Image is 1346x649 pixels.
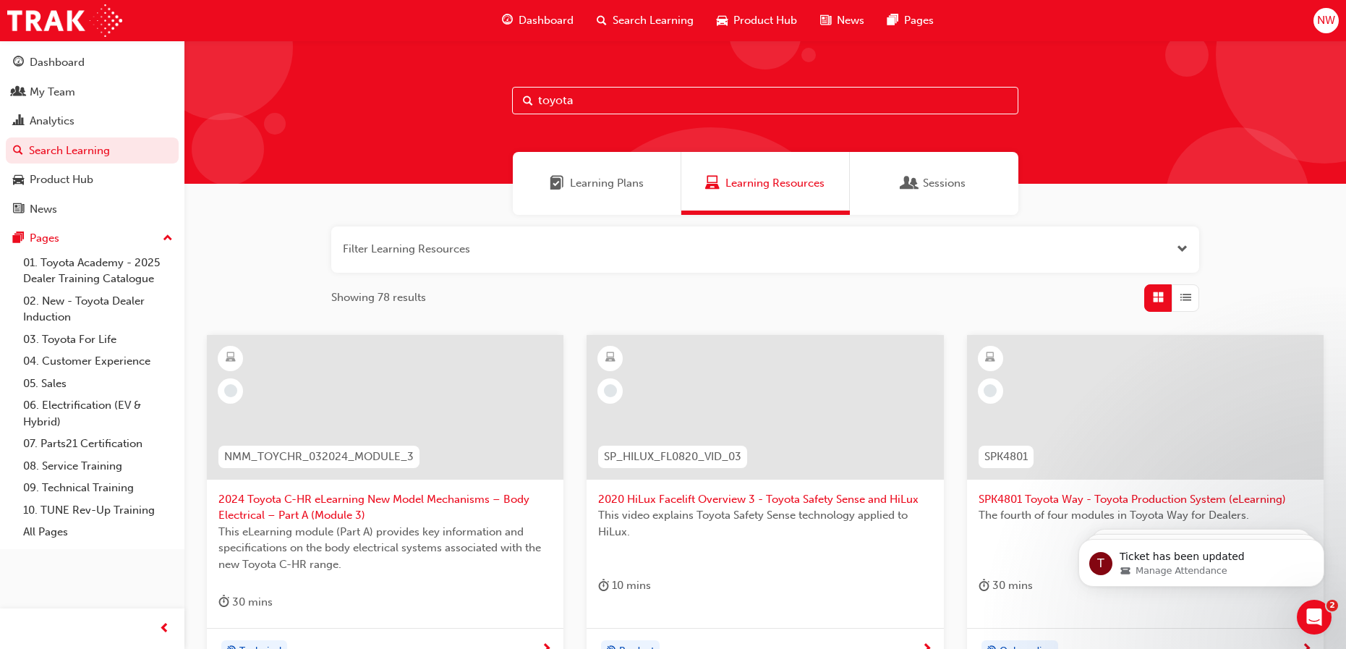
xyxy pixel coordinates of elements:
[887,12,898,30] span: pages-icon
[218,593,273,611] div: 30 mins
[6,196,179,223] a: News
[1326,600,1338,611] span: 2
[1297,600,1332,635] iframe: Intercom live chat
[681,152,850,215] a: Learning ResourcesLearning Resources
[705,6,809,35] a: car-iconProduct Hub
[218,524,552,573] span: This eLearning module (Part A) provides key information and specifications on the body electrical...
[6,46,179,225] button: DashboardMy TeamAnalyticsSearch LearningProduct HubNews
[512,87,1018,114] input: Search...
[519,12,574,29] span: Dashboard
[13,203,24,216] span: news-icon
[159,620,170,638] span: prev-icon
[17,521,179,543] a: All Pages
[733,12,797,29] span: Product Hub
[224,449,414,465] span: NMM_TOYCHR_032024_MODULE_3
[523,93,533,109] span: Search
[979,507,1312,524] span: The fourth of four modules in Toyota Way for Dealers.
[550,175,564,192] span: Learning Plans
[17,290,179,328] a: 02. New - Toyota Dealer Induction
[30,84,75,101] div: My Team
[30,54,85,71] div: Dashboard
[876,6,945,35] a: pages-iconPages
[6,79,179,106] a: My Team
[984,449,1028,465] span: SPK4801
[904,12,934,29] span: Pages
[30,113,74,130] div: Analytics
[809,6,876,35] a: news-iconNews
[923,175,966,192] span: Sessions
[598,507,932,540] span: This video explains Toyota Safety Sense technology applied to HiLux.
[837,12,864,29] span: News
[17,455,179,478] a: 08. Service Training
[6,108,179,135] a: Analytics
[598,577,651,595] div: 10 mins
[17,328,179,351] a: 03. Toyota For Life
[979,491,1312,508] span: SPK4801 Toyota Way - Toyota Production System (eLearning)
[725,175,825,192] span: Learning Resources
[17,394,179,433] a: 06. Electrification (EV & Hybrid)
[331,289,426,306] span: Showing 78 results
[705,175,720,192] span: Learning Resources
[604,384,617,397] span: learningRecordVerb_NONE-icon
[1180,289,1191,306] span: List
[226,349,236,368] span: learningResourceType_ELEARNING-icon
[13,145,23,158] span: search-icon
[163,229,173,248] span: up-icon
[1153,289,1164,306] span: Grid
[17,499,179,522] a: 10. TUNE Rev-Up Training
[903,175,917,192] span: Sessions
[1177,241,1188,258] button: Open the filter
[984,384,997,397] span: learningRecordVerb_NONE-icon
[604,449,741,465] span: SP_HILUX_FL0820_VID_03
[218,491,552,524] span: 2024 Toyota C-HR eLearning New Model Mechanisms – Body Electrical – Part A (Module 3)
[1317,12,1335,29] span: NW
[6,225,179,252] button: Pages
[6,166,179,193] a: Product Hub
[985,349,995,368] span: learningResourceType_ELEARNING-icon
[979,577,989,595] span: duration-icon
[13,174,24,187] span: car-icon
[570,175,644,192] span: Learning Plans
[1313,8,1339,33] button: NW
[979,577,1033,595] div: 30 mins
[598,491,932,508] span: 2020 HiLux Facelift Overview 3 - Toyota Safety Sense and HiLux
[490,6,585,35] a: guage-iconDashboard
[30,171,93,188] div: Product Hub
[30,201,57,218] div: News
[6,137,179,164] a: Search Learning
[13,56,24,69] span: guage-icon
[17,433,179,455] a: 07. Parts21 Certification
[13,232,24,245] span: pages-icon
[30,230,59,247] div: Pages
[717,12,728,30] span: car-icon
[605,349,616,368] span: learningResourceType_ELEARNING-icon
[598,577,609,595] span: duration-icon
[224,384,237,397] span: learningRecordVerb_NONE-icon
[585,6,705,35] a: search-iconSearch Learning
[6,49,179,76] a: Dashboard
[502,12,513,30] span: guage-icon
[17,373,179,395] a: 05. Sales
[13,86,24,99] span: people-icon
[7,4,122,37] img: Trak
[17,252,179,290] a: 01. Toyota Academy - 2025 Dealer Training Catalogue
[17,477,179,499] a: 09. Technical Training
[513,152,681,215] a: Learning PlansLearning Plans
[218,593,229,611] span: duration-icon
[1057,509,1346,610] iframe: Intercom notifications message
[597,12,607,30] span: search-icon
[613,12,694,29] span: Search Learning
[850,152,1018,215] a: SessionsSessions
[820,12,831,30] span: news-icon
[13,115,24,128] span: chart-icon
[17,350,179,373] a: 04. Customer Experience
